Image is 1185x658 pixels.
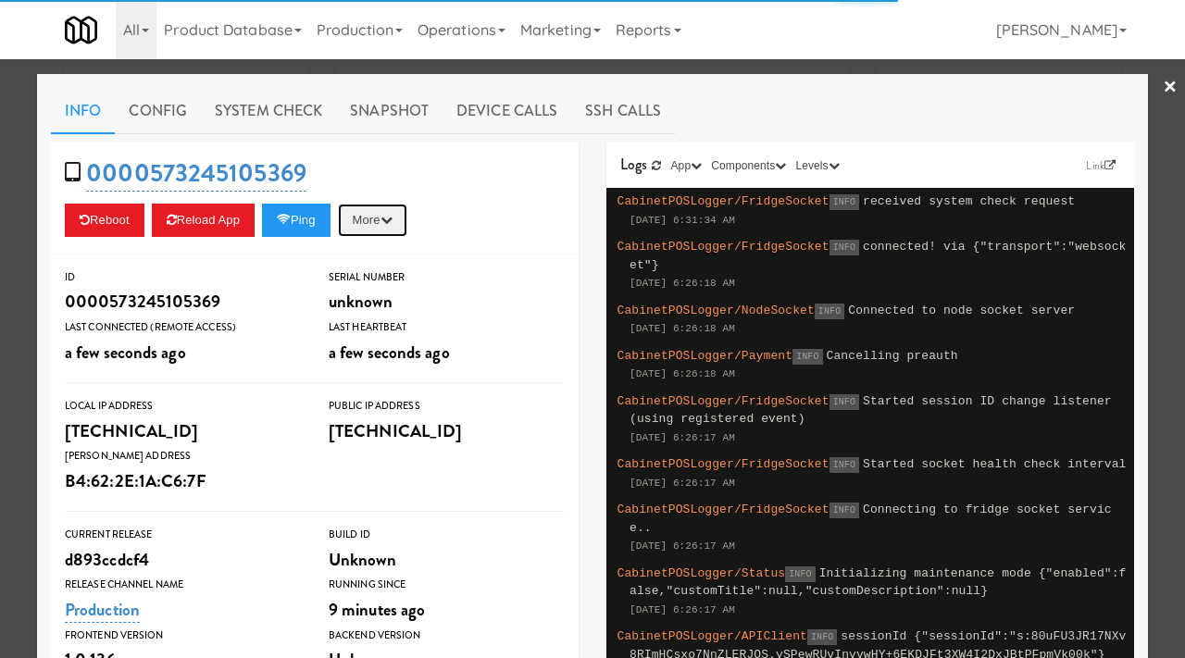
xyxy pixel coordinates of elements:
[262,204,331,237] button: Ping
[65,526,301,544] div: Current Release
[617,566,786,580] span: CabinetPOSLogger/Status
[617,457,829,471] span: CabinetPOSLogger/FridgeSocket
[829,240,859,255] span: INFO
[329,576,565,594] div: Running Since
[620,154,647,175] span: Logs
[829,503,859,518] span: INFO
[848,304,1075,317] span: Connected to node socket server
[829,457,859,473] span: INFO
[338,204,407,237] button: More
[65,576,301,594] div: Release Channel Name
[829,394,859,410] span: INFO
[65,204,144,237] button: Reboot
[115,88,201,134] a: Config
[152,204,255,237] button: Reload App
[630,368,735,379] span: [DATE] 6:26:18 AM
[617,240,829,254] span: CabinetPOSLogger/FridgeSocket
[65,397,301,416] div: Local IP Address
[667,156,707,175] button: App
[329,627,565,645] div: Backend Version
[617,304,815,317] span: CabinetPOSLogger/NodeSocket
[630,240,1127,272] span: connected! via {"transport":"websocket"}
[65,340,186,365] span: a few seconds ago
[807,629,837,645] span: INFO
[630,394,1112,427] span: Started session ID change listener (using registered event)
[617,194,829,208] span: CabinetPOSLogger/FridgeSocket
[329,268,565,287] div: Serial Number
[86,155,306,192] a: 0000573245105369
[329,597,425,622] span: 9 minutes ago
[329,318,565,337] div: Last Heartbeat
[329,286,565,317] div: unknown
[617,394,829,408] span: CabinetPOSLogger/FridgeSocket
[65,14,97,46] img: Micromart
[65,416,301,447] div: [TECHNICAL_ID]
[630,323,735,334] span: [DATE] 6:26:18 AM
[443,88,571,134] a: Device Calls
[617,503,829,516] span: CabinetPOSLogger/FridgeSocket
[785,566,815,582] span: INFO
[65,286,301,317] div: 0000573245105369
[329,340,450,365] span: a few seconds ago
[65,544,301,576] div: d893ccdcf4
[571,88,675,134] a: SSH Calls
[65,627,301,645] div: Frontend Version
[863,194,1075,208] span: received system check request
[1163,59,1178,117] a: ×
[827,349,958,363] span: Cancelling preauth
[617,349,793,363] span: CabinetPOSLogger/Payment
[791,156,843,175] button: Levels
[65,597,140,623] a: Production
[706,156,791,175] button: Components
[336,88,443,134] a: Snapshot
[329,544,565,576] div: Unknown
[65,318,301,337] div: Last Connected (Remote Access)
[617,629,807,643] span: CabinetPOSLogger/APIClient
[329,416,565,447] div: [TECHNICAL_ID]
[630,432,735,443] span: [DATE] 6:26:17 AM
[1081,156,1120,175] a: Link
[329,397,565,416] div: Public IP Address
[815,304,844,319] span: INFO
[65,268,301,287] div: ID
[630,540,735,552] span: [DATE] 6:26:17 AM
[630,566,1127,599] span: Initializing maintenance mode {"enabled":false,"customTitle":null,"customDescription":null}
[630,604,735,615] span: [DATE] 6:26:17 AM
[65,466,301,497] div: B4:62:2E:1A:C6:7F
[792,349,822,365] span: INFO
[829,194,859,210] span: INFO
[630,503,1112,535] span: Connecting to fridge socket service..
[630,278,735,289] span: [DATE] 6:26:18 AM
[65,447,301,466] div: [PERSON_NAME] Address
[329,526,565,544] div: Build Id
[630,215,735,226] span: [DATE] 6:31:34 AM
[51,88,115,134] a: Info
[630,478,735,489] span: [DATE] 6:26:17 AM
[863,457,1126,471] span: Started socket health check interval
[201,88,336,134] a: System Check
